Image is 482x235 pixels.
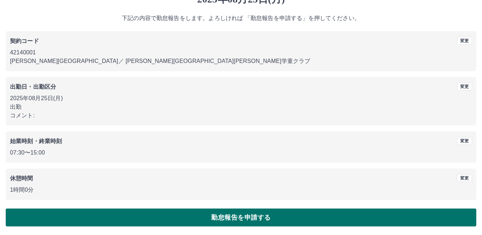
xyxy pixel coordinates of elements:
p: 42140001 [10,48,472,57]
p: 下記の内容で勤怠報告をします。よろしければ 「勤怠報告を申請する」を押してください。 [6,14,476,23]
p: コメント: [10,111,472,120]
b: 始業時刻・終業時刻 [10,138,62,144]
p: [PERSON_NAME][GEOGRAPHIC_DATA] ／ [PERSON_NAME][GEOGRAPHIC_DATA][PERSON_NAME]学童クラブ [10,57,472,65]
p: 07:30 〜 15:00 [10,148,472,157]
p: 2025年08月25日(月) [10,94,472,103]
button: 変更 [457,37,472,45]
button: 勤怠報告を申請する [6,209,476,226]
b: 出勤日・出勤区分 [10,84,56,90]
p: 1時間0分 [10,186,472,194]
b: 休憩時間 [10,175,33,181]
button: 変更 [457,137,472,145]
p: 出勤 [10,103,472,111]
button: 変更 [457,174,472,182]
b: 契約コード [10,38,39,44]
button: 変更 [457,83,472,90]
